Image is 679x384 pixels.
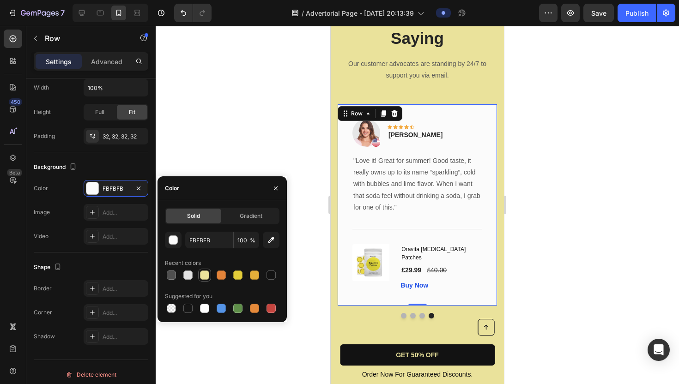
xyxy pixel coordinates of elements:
div: Border [34,284,52,293]
div: Recent colors [165,259,201,267]
button: Publish [618,4,656,22]
div: Undo/Redo [174,4,212,22]
span: Solid [187,212,200,220]
div: Color [34,184,48,192]
div: Image [34,208,50,216]
div: Add... [103,333,146,341]
div: 450 [9,98,22,106]
div: Color [165,184,179,192]
div: Beta [7,169,22,176]
span: Gradient [240,212,262,220]
div: Publish [625,8,649,18]
div: Shape [34,261,63,274]
p: Advanced [91,57,122,66]
div: Width [34,84,49,92]
div: Add... [103,309,146,317]
div: Add... [103,233,146,241]
div: FBFBFB [103,185,129,193]
input: Eg: FFFFFF [185,232,233,248]
div: Padding [34,132,55,140]
div: Delete element [66,369,116,380]
button: Save [583,4,614,22]
div: Open Intercom Messenger [648,339,670,361]
button: 7 [4,4,69,22]
span: Full [95,108,104,116]
div: Shadow [34,332,55,341]
span: Fit [129,108,135,116]
span: % [250,236,255,245]
button: Delete element [34,367,148,382]
div: Suggested for you [165,292,212,300]
div: Add... [103,209,146,217]
div: Video [34,232,48,240]
span: Advertorial Page - [DATE] 20:13:39 [306,8,414,18]
div: Height [34,108,51,116]
div: Add... [103,285,146,293]
p: Row [45,33,123,44]
iframe: Design area [331,26,504,384]
span: / [302,8,304,18]
input: Auto [84,79,148,96]
p: 7 [61,7,65,18]
div: Corner [34,308,52,317]
div: Background [34,161,79,174]
p: Settings [46,57,72,66]
div: 32, 32, 32, 32 [103,132,146,141]
span: Save [591,9,606,17]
